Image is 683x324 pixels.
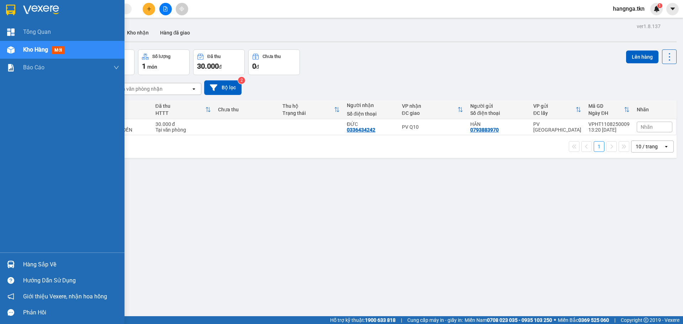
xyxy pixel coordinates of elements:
[207,54,221,59] div: Đã thu
[401,316,402,324] span: |
[402,110,457,116] div: ĐC giao
[626,51,658,63] button: Lên hàng
[152,54,170,59] div: Số lượng
[666,3,679,15] button: caret-down
[658,3,661,8] span: 1
[330,316,396,324] span: Hỗ trợ kỹ thuật:
[191,86,197,92] svg: open
[159,3,172,15] button: file-add
[282,103,334,109] div: Thu hộ
[407,316,463,324] span: Cung cấp máy in - giấy in:
[347,127,375,133] div: 0336434242
[176,3,188,15] button: aim
[143,3,155,15] button: plus
[7,277,14,284] span: question-circle
[607,4,650,13] span: hangnga.tkn
[398,100,467,119] th: Toggle SortBy
[470,103,526,109] div: Người gửi
[7,293,14,300] span: notification
[585,100,633,119] th: Toggle SortBy
[248,49,300,75] button: Chưa thu0đ
[637,22,661,30] div: ver 1.8.137
[219,64,222,70] span: đ
[533,121,581,133] div: PV [GEOGRAPHIC_DATA]
[204,80,242,95] button: Bộ lọc
[470,121,526,127] div: HÂN
[657,3,662,8] sup: 1
[530,100,585,119] th: Toggle SortBy
[179,6,184,11] span: aim
[52,46,65,54] span: mới
[653,6,660,12] img: icon-new-feature
[594,141,604,152] button: 1
[554,319,556,322] span: ⚪️
[23,27,51,36] span: Tổng Quan
[113,65,119,70] span: down
[663,144,669,149] svg: open
[155,127,211,133] div: Tại văn phòng
[23,63,44,72] span: Báo cáo
[256,64,259,70] span: đ
[402,124,463,130] div: PV Q10
[113,85,163,92] div: Chọn văn phòng nhận
[154,24,196,41] button: Hàng đã giao
[147,64,157,70] span: món
[402,103,457,109] div: VP nhận
[263,54,281,59] div: Chưa thu
[282,110,334,116] div: Trạng thái
[347,102,395,108] div: Người nhận
[197,62,219,70] span: 30.000
[7,28,15,36] img: dashboard-icon
[7,261,15,268] img: warehouse-icon
[193,49,245,75] button: Đã thu30.000đ
[558,316,609,324] span: Miền Bắc
[23,275,119,286] div: Hướng dẫn sử dụng
[637,107,672,112] div: Nhãn
[218,107,275,112] div: Chưa thu
[588,127,630,133] div: 13:20 [DATE]
[6,5,15,15] img: logo-vxr
[152,100,215,119] th: Toggle SortBy
[155,110,206,116] div: HTTT
[23,259,119,270] div: Hàng sắp về
[279,100,343,119] th: Toggle SortBy
[533,110,576,116] div: ĐC lấy
[487,317,552,323] strong: 0708 023 035 - 0935 103 250
[636,143,658,150] div: 10 / trang
[147,6,152,11] span: plus
[7,64,15,71] img: solution-icon
[641,124,653,130] span: Nhãn
[7,46,15,54] img: warehouse-icon
[252,62,256,70] span: 0
[7,309,14,316] span: message
[578,317,609,323] strong: 0369 525 060
[163,6,168,11] span: file-add
[588,103,624,109] div: Mã GD
[669,6,676,12] span: caret-down
[614,316,615,324] span: |
[470,127,499,133] div: 0793883970
[588,121,630,127] div: VPHT1108250009
[155,121,211,127] div: 30.000 đ
[347,121,395,127] div: ĐỨC
[121,24,154,41] button: Kho nhận
[365,317,396,323] strong: 1900 633 818
[155,103,206,109] div: Đã thu
[23,46,48,53] span: Kho hàng
[23,292,107,301] span: Giới thiệu Vexere, nhận hoa hồng
[347,111,395,117] div: Số điện thoại
[588,110,624,116] div: Ngày ĐH
[138,49,190,75] button: Số lượng1món
[533,103,576,109] div: VP gửi
[644,318,648,323] span: copyright
[23,307,119,318] div: Phản hồi
[238,77,245,84] sup: 2
[142,62,146,70] span: 1
[465,316,552,324] span: Miền Nam
[470,110,526,116] div: Số điện thoại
